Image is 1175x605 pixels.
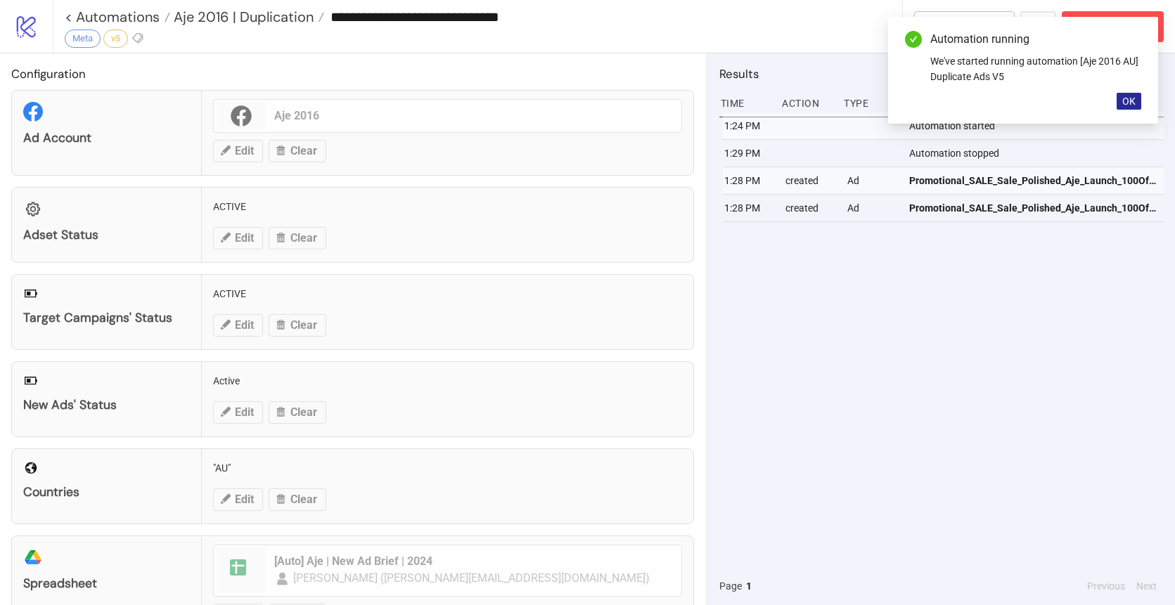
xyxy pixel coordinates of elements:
h2: Configuration [11,65,694,83]
span: Promotional_SALE_Sale_Polished_Aje_Launch_100OffDresses_Campaign_Image_20251016_Automatic_AU [909,200,1157,216]
button: Next [1132,578,1161,594]
span: Promotional_SALE_Sale_Polished_Aje_Launch_100OffDresses_Campaign_Image_20251016_Automatic_AU [909,173,1157,188]
a: Aje 2016 | Duplication [170,10,324,24]
div: v5 [103,30,128,48]
button: 1 [742,578,756,594]
div: created [784,195,836,221]
div: Ad [846,195,898,221]
a: Promotional_SALE_Sale_Polished_Aje_Launch_100OffDresses_Campaign_Image_20251016_Automatic_AU [909,167,1157,194]
h2: Results [719,65,1164,83]
div: 1:28 PM [723,167,775,194]
button: ... [1020,11,1056,42]
div: 1:24 PM [723,112,775,139]
div: Automation running [930,31,1141,48]
div: Ad [846,167,898,194]
div: 1:28 PM [723,195,775,221]
div: We've started running automation [Aje 2016 AU] Duplicate Ads V5 [930,53,1141,84]
div: Meta [65,30,101,48]
a: Promotional_SALE_Sale_Polished_Aje_Launch_100OffDresses_Campaign_Image_20251016_Automatic_AU [909,195,1157,221]
div: Type [842,90,894,117]
div: Automation stopped [908,140,1167,167]
a: < Automations [65,10,170,24]
div: Action [781,90,833,117]
div: created [784,167,836,194]
span: Aje 2016 | Duplication [170,8,314,26]
button: OK [1117,93,1141,110]
div: Time [719,90,771,117]
span: check-circle [905,31,922,48]
button: To Builder [914,11,1015,42]
span: OK [1122,96,1136,107]
button: Abort Run [1062,11,1164,42]
span: Page [719,578,742,594]
div: 1:29 PM [723,140,775,167]
button: Previous [1083,578,1129,594]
